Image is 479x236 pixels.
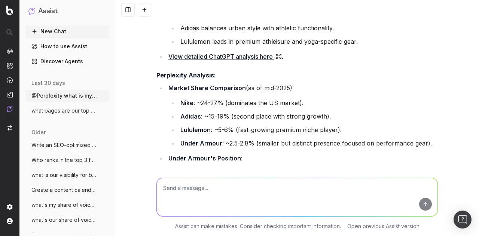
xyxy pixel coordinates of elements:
span: what pages are our top performers in col [31,107,97,114]
strong: Market Share Comparison [168,84,246,92]
strong: Under Armour's Position [168,154,241,162]
li: : [166,153,438,189]
a: View detailed ChatGPT analysis here [168,51,282,62]
button: what's my share of voice in us for footb [25,199,109,211]
span: what's our share of voice for football c [31,216,97,224]
span: older [31,129,46,136]
img: Analytics [7,48,13,54]
a: Open previous Assist version [347,223,419,230]
li: : ~2.5-2.8% (smaller but distinct presence focused on performance gear). [178,138,438,148]
strong: Under Armour [180,140,222,147]
p: Assist can make mistakes. Consider checking important information. [175,223,341,230]
img: Assist [7,106,13,112]
div: Open Intercom Messenger [454,211,472,229]
img: Assist [28,7,35,15]
img: Setting [7,204,13,210]
span: Create a content calendar using trends & [31,186,97,194]
span: what is our visibility for basketball fo [31,171,97,179]
li: Lululemon leads in premium athleisure and yoga-specific gear. [178,36,438,47]
span: last 30 days [31,79,65,87]
button: Who ranks in the top 3 for 'best running [25,154,109,166]
li: : ~24-27% (dominates the US market). [178,98,438,108]
h1: Assist [38,6,58,16]
strong: Adidas [180,113,201,120]
a: Discover Agents [25,55,109,67]
span: Write an SEO-optimized article about the [31,141,97,149]
li: Adidas balances urban style with athletic functionality. [178,23,438,33]
li: (as of mid-2025): [166,83,438,148]
strong: Lululemon [180,126,211,134]
span: @Perplexity what is my search visibility [31,92,97,99]
button: Write an SEO-optimized article about the [25,139,109,151]
li: Recognized for innovation and performance apparel but holds a smaller market share compared to co... [178,168,438,189]
button: what pages are our top performers in col [25,105,109,117]
img: Botify logo [6,6,13,15]
button: Assist [28,6,106,16]
span: what's my share of voice in us for footb [31,201,97,209]
span: Who ranks in the top 3 for 'best running [31,156,97,164]
li: . [166,51,438,62]
img: Intelligence [7,62,13,69]
li: : ~15-19% (second place with strong growth). [178,111,438,122]
img: Activation [7,77,13,83]
button: what's our share of voice for football c [25,214,109,226]
button: Create a content calendar using trends & [25,184,109,196]
img: My account [7,218,13,224]
img: Switch project [7,125,12,131]
button: New Chat [25,25,109,37]
h4: : [156,71,438,80]
strong: Perplexity Analysis [156,71,214,79]
button: what is our visibility for basketball fo [25,169,109,181]
strong: Nike [180,99,193,107]
li: : ~5-6% (fast-growing premium niche player). [178,125,438,135]
img: Studio [7,92,13,98]
a: How to use Assist [25,40,109,52]
button: @Perplexity what is my search visibility [25,90,109,102]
